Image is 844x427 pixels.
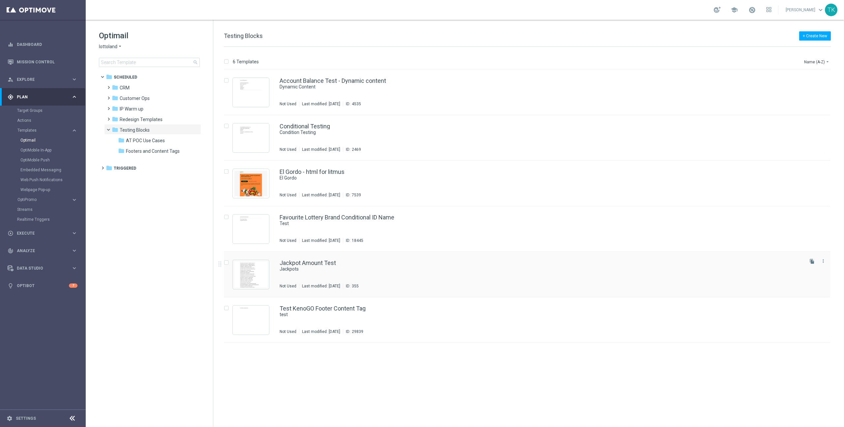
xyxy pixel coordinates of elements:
a: Webpage Pop-up [20,187,69,192]
i: keyboard_arrow_right [71,197,77,203]
div: Templates keyboard_arrow_right [17,128,78,133]
div: Dynamic Content [280,84,802,90]
a: Streams [17,207,69,212]
div: El Gordo [280,175,802,181]
div: Streams [17,205,85,214]
i: equalizer [8,42,14,48]
div: ID: [343,238,363,243]
i: folder [106,74,112,80]
div: Press SPACE to select this row. [217,297,843,343]
span: keyboard_arrow_down [817,6,824,14]
i: folder [112,116,118,122]
button: more_vert [820,257,827,265]
span: Explore [17,78,71,82]
a: Actions [17,118,69,123]
a: Test KenoGO Footer Content Tag [280,306,366,312]
button: Name (A-Z)arrow_drop_down [803,58,831,66]
div: Not Used [280,283,296,289]
i: arrow_drop_down [825,59,830,64]
img: 18445.jpeg [234,216,267,242]
i: folder [106,165,112,171]
div: Mission Control [8,53,77,71]
div: Last modified: [DATE] [299,283,343,289]
a: Mission Control [17,53,77,71]
a: Condition Testing [280,129,787,136]
div: Execute [8,230,71,236]
div: OptiMobile In-App [20,145,85,155]
img: 29839.jpeg [234,307,267,333]
div: Embedded Messaging [20,165,85,175]
div: 29839 [352,329,363,334]
span: OptiPromo [17,198,65,202]
div: Not Used [280,329,296,334]
span: Templates [17,128,65,132]
i: settings [7,415,13,421]
div: 2469 [352,147,361,152]
i: keyboard_arrow_right [71,94,77,100]
div: Press SPACE to select this row. [217,252,843,297]
div: Press SPACE to select this row. [217,115,843,161]
div: 4535 [352,101,361,107]
span: Redesign Templates [120,116,163,122]
div: Not Used [280,192,296,198]
a: Web Push Notifications [20,177,69,182]
span: AT POC Use Cases [126,138,165,144]
a: Realtime Triggers [17,217,69,222]
div: play_circle_outline Execute keyboard_arrow_right [7,231,78,236]
div: Last modified: [DATE] [299,101,343,107]
a: El Gordo - html for litmus [280,169,345,175]
div: Press SPACE to select this row. [217,161,843,206]
a: test [280,312,787,318]
span: Plan [17,95,71,99]
button: person_search Explore keyboard_arrow_right [7,77,78,82]
div: OptiPromo [17,195,85,205]
span: search [193,60,198,65]
div: Last modified: [DATE] [299,329,343,334]
i: folder [118,137,125,144]
div: ID: [343,147,361,152]
div: Press SPACE to select this row. [217,70,843,115]
span: lottoland [99,44,117,50]
div: Dashboard [8,36,77,53]
img: 4535.jpeg [234,80,267,105]
button: file_copy [808,257,816,266]
a: Embedded Messaging [20,167,69,173]
a: OptiMobile In-App [20,148,69,153]
span: Testing Blocks [224,32,263,39]
a: El Gordo [280,175,787,181]
button: track_changes Analyze keyboard_arrow_right [7,248,78,253]
i: play_circle_outline [8,230,14,236]
i: folder [112,84,118,91]
span: IP Warm up [120,106,143,112]
div: Not Used [280,238,296,243]
button: lottoland arrow_drop_down [99,44,123,50]
i: folder [112,126,118,133]
div: Last modified: [DATE] [299,238,343,243]
div: Actions [17,115,85,125]
img: 355.jpeg [234,262,267,287]
div: Last modified: [DATE] [299,147,343,152]
span: Execute [17,231,71,235]
a: Jackpot Amount Test [280,260,336,266]
div: Templates [17,125,85,195]
i: lightbulb [8,283,14,289]
a: Test [280,220,787,227]
div: equalizer Dashboard [7,42,78,47]
i: keyboard_arrow_right [71,230,77,236]
button: Mission Control [7,59,78,65]
i: folder [118,148,125,154]
div: Optimail [20,135,85,145]
span: Analyze [17,249,71,253]
div: 18445 [352,238,363,243]
button: Data Studio keyboard_arrow_right [7,266,78,271]
div: OptiPromo [17,198,71,202]
a: Favourite Lottery Brand Conditional ID Name [280,214,394,220]
div: 7 [69,283,77,288]
div: ID: [343,283,359,289]
i: track_changes [8,248,14,254]
div: Target Groups [17,106,85,115]
i: folder [112,105,118,112]
button: gps_fixed Plan keyboard_arrow_right [7,94,78,100]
